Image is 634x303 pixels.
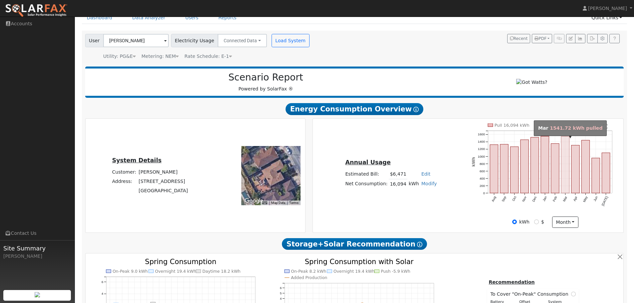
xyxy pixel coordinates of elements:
text: 4 [280,297,282,300]
td: [GEOGRAPHIC_DATA] [137,186,189,196]
span: PDF [534,36,546,41]
td: $6,471 [389,170,407,179]
td: [PERSON_NAME] [137,167,189,177]
a: Dashboard [82,12,117,24]
text: Apr [573,196,578,202]
td: kWh [407,179,420,189]
td: 16,094 [389,179,407,189]
button: Connected Data [218,34,267,47]
text: Jan [542,196,548,202]
u: Annual Usage [345,159,390,166]
text: Dec [532,196,537,203]
i: Show Help [417,242,422,247]
text: Spring Consumption with Solar [305,257,414,266]
text: Pull 16,094 kWh [495,123,529,128]
a: Quick Links [586,12,627,24]
span: To Cover "On-Peak" Consumption [490,291,571,298]
text: 200 [480,184,485,188]
button: Load System [272,34,310,47]
h2: Scenario Report [92,72,440,83]
button: Recent [507,34,530,43]
td: Customer: [111,167,137,177]
a: Edit [421,171,430,177]
div: Utility: PG&E [103,53,136,60]
rect: onclick="" [531,137,539,193]
text: 1000 [478,155,485,158]
text: 400 [480,177,485,180]
text: kWh [471,157,476,167]
text: Jun [593,196,599,202]
text: Sep [501,196,507,203]
span: Alias: HEV2A [184,54,232,59]
span: Storage+Solar Recommendation [282,238,427,250]
input: kWh [512,220,517,224]
span: Electricity Usage [171,34,218,47]
rect: onclick="" [571,145,579,193]
rect: onclick="" [561,136,569,193]
text: 1400 [478,140,485,143]
input: Select a User [103,34,169,47]
div: Powered by SolarFax ® [89,72,443,92]
img: retrieve [35,292,40,297]
a: Data Analyzer [127,12,170,24]
strong: Mar [538,125,548,131]
u: Recommendation [489,279,534,285]
div: Metering: NEM [141,53,179,60]
button: month [552,217,578,228]
i: Show Help [413,107,419,112]
td: Address: [111,177,137,186]
text: 6 [280,286,282,289]
text: Added Production [291,275,327,280]
rect: onclick="" [490,145,498,193]
text: On-Peak 8.2 kWh [291,269,326,274]
span: Site Summary [3,244,71,253]
a: Help Link [609,34,620,43]
img: Got Watts? [516,79,547,86]
input: $ [534,220,539,224]
button: Multi-Series Graph [575,34,585,43]
a: Reports [213,12,241,24]
text: Feb [552,196,558,202]
text: Mar [562,196,568,203]
td: Net Consumption: [344,179,389,189]
text: Nov [522,196,527,203]
text: Oct [512,196,517,202]
a: Open this area in Google Maps (opens a new window) [243,197,265,205]
span: [PERSON_NAME] [588,6,627,11]
button: Keyboard shortcuts [262,201,267,205]
u: System Details [112,157,162,164]
text:  [603,124,608,129]
text: Push -5.9 kWh [381,269,411,274]
button: Settings [597,34,608,43]
text: Aug [491,196,497,202]
text: On-Peak 9.0 kWh [112,269,148,274]
text: May [582,196,588,203]
a: Users [180,12,204,24]
img: SolarFax [5,4,68,18]
td: [STREET_ADDRESS] [137,177,189,186]
text: [DATE] [601,196,609,207]
rect: onclick="" [511,147,519,193]
a: Modify [421,181,437,186]
button: Map Data [271,201,285,205]
rect: onclick="" [602,153,610,193]
text: 1600 [478,132,485,136]
text: 4 [102,292,104,295]
rect: onclick="" [582,140,590,193]
td: Estimated Bill: [344,170,389,179]
a: Terms (opens in new tab) [289,201,299,205]
text: 0 [483,191,485,195]
label: kWh [519,219,529,226]
text: 600 [480,169,485,173]
text: 6 [102,280,103,284]
span: Energy Consumption Overview [286,103,423,115]
label: $ [541,219,544,226]
rect: onclick="" [551,144,559,193]
button: Export Interval Data [587,34,597,43]
div: [PERSON_NAME] [3,253,71,260]
text: Spring Consumption [145,257,216,266]
rect: onclick="" [521,140,528,193]
text: Overnight 19.4 kWh [333,269,375,274]
button: Edit User [566,34,575,43]
img: Google [243,197,265,205]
